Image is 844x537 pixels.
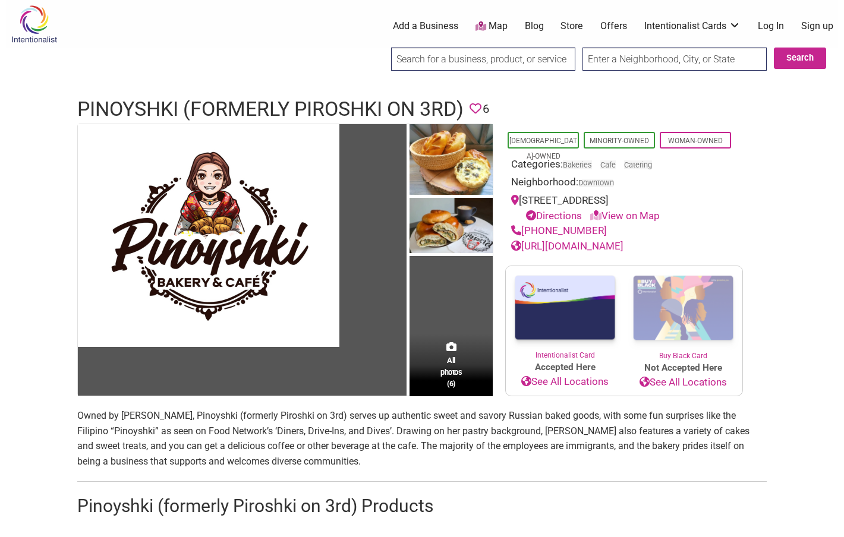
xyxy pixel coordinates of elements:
[410,124,493,198] img: Pinoyshki eats
[475,20,508,33] a: Map
[526,210,582,222] a: Directions
[582,48,767,71] input: Enter a Neighborhood, City, or State
[600,20,627,33] a: Offers
[506,374,624,390] a: See All Locations
[624,160,652,169] a: Catering
[668,137,723,145] a: Woman-Owned
[624,266,742,350] img: Buy Black Card
[440,355,462,388] span: All photos (6)
[77,95,464,124] h1: Pinoyshki (formerly Piroshki on 3rd)
[525,20,544,33] a: Blog
[511,157,737,175] div: Categories:
[509,137,577,160] a: [DEMOGRAPHIC_DATA]-Owned
[644,20,741,33] a: Intentionalist Cards
[6,5,62,43] img: Intentionalist
[578,179,614,187] span: Downtown
[511,240,623,252] a: [URL][DOMAIN_NAME]
[560,20,583,33] a: Store
[506,266,624,361] a: Intentionalist Card
[77,408,767,469] p: Owned by [PERSON_NAME], Pinoyshki (formerly Piroshki on 3rd) serves up authentic sweet and savory...
[624,375,742,390] a: See All Locations
[506,361,624,374] span: Accepted Here
[511,175,737,193] div: Neighborhood:
[483,100,489,118] span: 6
[563,160,592,169] a: Bakeries
[624,361,742,375] span: Not Accepted Here
[590,137,649,145] a: Minority-Owned
[511,225,607,236] a: [PHONE_NUMBER]
[393,20,458,33] a: Add a Business
[410,198,493,256] img: Pinoyshki piroshkis
[506,266,624,350] img: Intentionalist Card
[78,124,339,347] img: Pinoyshki logo
[624,266,742,361] a: Buy Black Card
[77,494,767,519] h2: Pinoyshki (formerly Piroshki on 3rd) Products
[391,48,575,71] input: Search for a business, product, or service
[801,20,833,33] a: Sign up
[511,193,737,223] div: [STREET_ADDRESS]
[600,160,616,169] a: Cafe
[590,210,660,222] a: View on Map
[758,20,784,33] a: Log In
[774,48,826,69] button: Search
